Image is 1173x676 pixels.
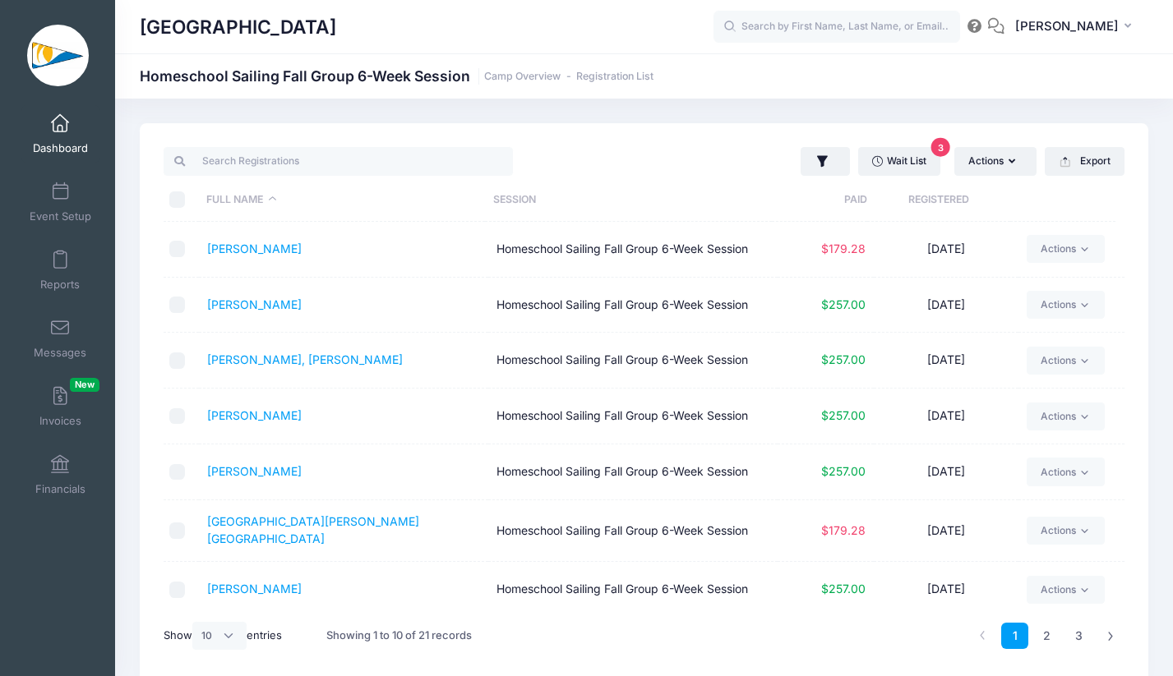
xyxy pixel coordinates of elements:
[576,71,653,83] a: Registration List
[21,173,99,231] a: Event Setup
[1033,623,1060,650] a: 2
[27,25,89,86] img: Clearwater Community Sailing Center
[21,378,99,435] a: InvoicesNew
[488,333,778,389] td: Homeschool Sailing Fall Group 6-Week Session
[488,389,778,444] td: Homeschool Sailing Fall Group 6-Week Session
[1001,623,1028,650] a: 1
[40,278,80,292] span: Reports
[713,11,960,44] input: Search by First Name, Last Name, or Email...
[207,297,302,311] a: [PERSON_NAME]
[1015,17,1119,35] span: [PERSON_NAME]
[858,147,940,175] a: Wait List3
[207,408,302,422] a: [PERSON_NAME]
[199,178,486,222] th: Full Name: activate to sort column descending
[207,582,302,596] a: [PERSON_NAME]
[207,464,302,478] a: [PERSON_NAME]
[821,464,866,478] span: $257.00
[21,310,99,367] a: Messages
[30,209,91,223] span: Event Setup
[1027,235,1105,263] a: Actions
[21,105,99,163] a: Dashboard
[207,352,403,366] a: [PERSON_NAME], [PERSON_NAME]
[1065,623,1092,650] a: 3
[192,622,247,650] select: Showentries
[821,582,866,596] span: $257.00
[874,222,1018,278] td: [DATE]
[488,444,778,500] td: Homeschool Sailing Fall Group 6-Week Session
[954,147,1037,175] button: Actions
[821,408,866,422] span: $257.00
[140,8,336,46] h1: [GEOGRAPHIC_DATA]
[488,500,778,562] td: Homeschool Sailing Fall Group 6-Week Session
[485,178,772,222] th: Session: activate to sort column ascending
[821,523,866,537] span: $179.28
[1045,147,1125,175] button: Export
[1027,576,1105,604] a: Actions
[772,178,867,222] th: Paid: activate to sort column ascending
[33,141,88,155] span: Dashboard
[21,446,99,504] a: Financials
[1004,8,1148,46] button: [PERSON_NAME]
[164,622,282,650] label: Show entries
[326,617,472,655] div: Showing 1 to 10 of 21 records
[70,378,99,392] span: New
[484,71,561,83] a: Camp Overview
[1027,347,1105,375] a: Actions
[488,278,778,333] td: Homeschool Sailing Fall Group 6-Week Session
[1027,402,1105,430] a: Actions
[874,389,1018,444] td: [DATE]
[821,241,866,255] span: $179.28
[867,178,1010,222] th: Registered: activate to sort column ascending
[164,147,513,175] input: Search Registrations
[931,138,950,157] span: 3
[874,278,1018,333] td: [DATE]
[874,500,1018,562] td: [DATE]
[1027,458,1105,485] a: Actions
[874,562,1018,618] td: [DATE]
[1027,291,1105,319] a: Actions
[35,482,85,496] span: Financials
[821,352,866,366] span: $257.00
[488,562,778,618] td: Homeschool Sailing Fall Group 6-Week Session
[207,514,419,545] a: [GEOGRAPHIC_DATA][PERSON_NAME][GEOGRAPHIC_DATA]
[140,67,653,85] h1: Homeschool Sailing Fall Group 6-Week Session
[207,241,302,255] a: [PERSON_NAME]
[488,222,778,278] td: Homeschool Sailing Fall Group 6-Week Session
[874,444,1018,500] td: [DATE]
[34,346,86,360] span: Messages
[874,333,1018,389] td: [DATE]
[21,241,99,299] a: Reports
[39,414,81,428] span: Invoices
[821,297,866,311] span: $257.00
[1027,517,1105,545] a: Actions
